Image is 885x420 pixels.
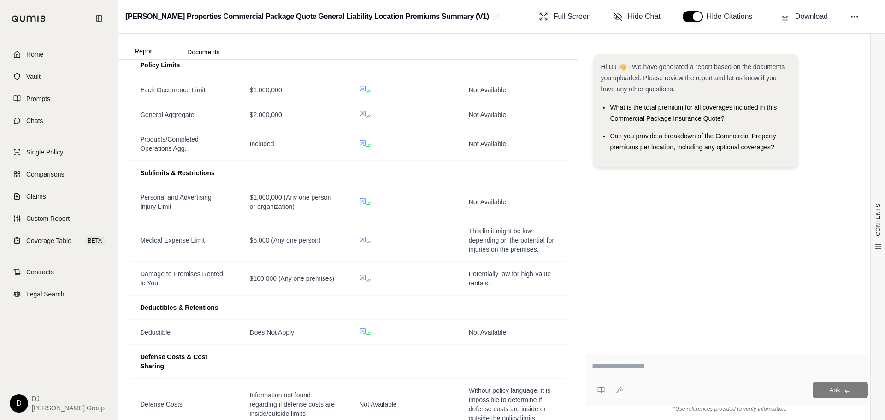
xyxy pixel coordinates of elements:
span: Comparisons [26,170,64,179]
span: Home [26,50,43,59]
span: Potentially low for high-value rentals. [469,270,551,287]
div: *Use references provided to verify information. [586,405,874,413]
span: Hide Chat [628,11,661,22]
span: Single Policy [26,148,63,157]
span: Not Available [469,86,506,94]
span: Not Available [469,140,506,148]
button: Ask [813,382,868,398]
span: $1,000,000 [250,86,282,94]
span: Not Available [469,111,506,118]
span: General Aggregate [140,111,195,118]
span: Personal and Advertising Injury Limit [140,194,212,210]
span: Defense Costs & Cost Sharing [140,353,207,370]
span: Hi DJ 👋 - We have generated a report based on the documents you uploaded. Please review the repor... [601,63,785,93]
span: [PERSON_NAME] Group [32,403,105,413]
span: Download [795,11,828,22]
span: Hide Citations [707,11,758,22]
span: This limit might be low depending on the potential for injuries on the premises. [469,227,554,253]
span: Deductible [140,329,171,336]
span: CONTENTS [874,203,882,236]
span: Contracts [26,267,54,277]
span: Policy Limits [140,61,180,69]
span: $2,000,000 [250,111,282,118]
span: Not Available [359,401,396,408]
a: Comparisons [6,164,112,184]
span: Ask [829,386,840,394]
span: Deductibles & Retentions [140,304,218,311]
span: $1,000,000 (Any one person or organization) [250,194,331,210]
button: Collapse sidebar [92,11,106,26]
a: Chats [6,111,112,131]
button: Full Screen [535,7,595,26]
span: Damage to Premises Rented to You [140,270,223,287]
span: DJ [32,394,105,403]
button: Documents [171,45,236,59]
span: Does Not Apply [250,329,295,336]
span: BETA [85,236,105,245]
div: D [10,394,28,413]
span: Each Occurrence Limit [140,86,206,94]
span: Can you provide a breakdown of the Commercial Property premiums per location, including any optio... [610,132,776,151]
a: Vault [6,66,112,87]
span: Chats [26,116,43,125]
span: Vault [26,72,41,81]
a: Prompts [6,89,112,109]
span: Products/Completed Operations Agg. [140,136,199,152]
span: Not Available [469,329,506,336]
span: Prompts [26,94,50,103]
span: $100,000 (Any one premises) [250,275,335,282]
img: Qumis Logo [12,15,46,22]
span: Information not found regarding if defense costs are inside/outside limits [250,391,335,417]
a: Home [6,44,112,65]
span: $5,000 (Any one person) [250,237,321,244]
span: Medical Expense Limit [140,237,205,244]
span: Coverage Table [26,236,71,245]
span: Legal Search [26,290,65,299]
a: Single Policy [6,142,112,162]
a: Claims [6,186,112,207]
button: Download [777,7,832,26]
span: Full Screen [554,11,591,22]
a: Custom Report [6,208,112,229]
span: Included [250,140,274,148]
a: Contracts [6,262,112,282]
a: Legal Search [6,284,112,304]
span: Not Available [469,198,506,206]
span: Defense Costs [140,401,183,408]
span: Custom Report [26,214,70,223]
h2: [PERSON_NAME] Properties Commercial Package Quote General Liability Location Premiums Summary (V1) [125,8,489,25]
span: What is the total premium for all coverages included in this Commercial Package Insurance Quote? [610,104,777,122]
button: Hide Chat [609,7,664,26]
button: Report [118,44,171,59]
a: Coverage TableBETA [6,231,112,251]
span: Claims [26,192,46,201]
span: Sublimits & Restrictions [140,169,215,177]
